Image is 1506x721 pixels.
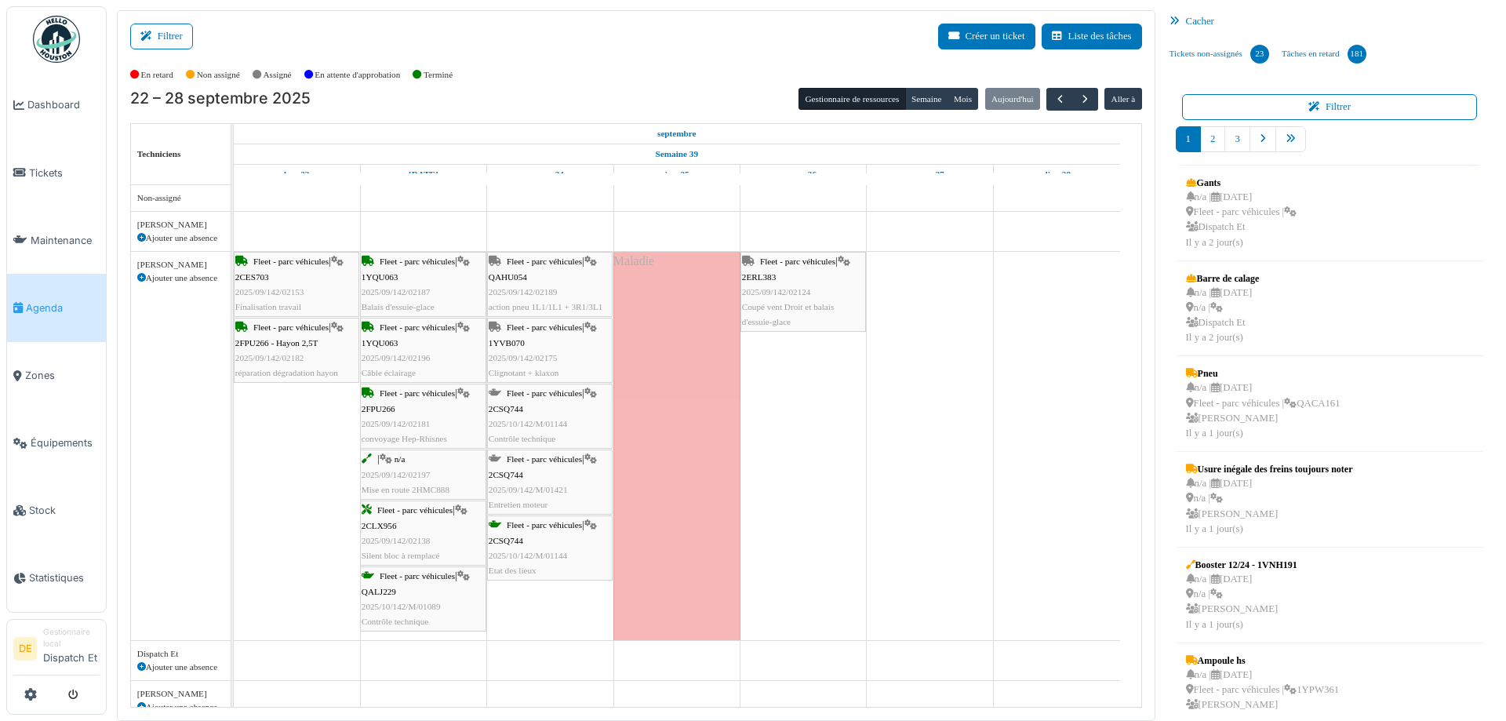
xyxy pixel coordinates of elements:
div: | [362,254,485,315]
div: Barre de calage [1186,271,1260,286]
a: 22 septembre 2025 [653,124,700,144]
span: Contrôle technique [489,434,555,443]
label: En attente d'approbation [315,68,400,82]
h2: 22 – 28 septembre 2025 [130,89,311,108]
span: Fleet - parc véhicules [507,322,582,332]
span: Maintenance [31,233,100,248]
div: | [235,254,358,315]
span: 2025/09/142/02138 [362,536,431,545]
span: Fleet - parc véhicules [507,257,582,266]
a: Statistiques [7,544,106,612]
span: Maladie [613,254,654,268]
span: Clignotant + klaxon [489,368,559,377]
a: Booster 12/24 - 1VNH191 n/a |[DATE] n/a | [PERSON_NAME]Il y a 1 jour(s) [1182,554,1301,636]
div: | [362,503,485,563]
span: Etat des lieux [489,566,537,575]
span: Fleet - parc véhicules [507,454,582,464]
div: Pneu [1186,366,1340,381]
div: [PERSON_NAME] [137,687,224,701]
span: Coupé vent Droit et balais d'essuie-glace [742,302,834,326]
div: n/a | [DATE] n/a | [PERSON_NAME] Il y a 1 jour(s) [1186,476,1353,537]
span: 2CSQ744 [489,536,523,545]
div: n/a | [DATE] Fleet - parc véhicules | Dispatch Et Il y a 2 jour(s) [1186,190,1297,250]
a: Barre de calage n/a |[DATE] n/a | Dispatch EtIl y a 2 jour(s) [1182,268,1264,350]
span: Dashboard [27,97,100,112]
a: Usure inégale des freins toujours noter n/a |[DATE] n/a | [PERSON_NAME]Il y a 1 jour(s) [1182,458,1357,541]
a: Tickets non-assignés [1163,33,1275,75]
span: Fleet - parc véhicules [380,388,455,398]
nav: pager [1176,126,1484,165]
div: n/a | [DATE] n/a | [PERSON_NAME] Il y a 1 jour(s) [1186,572,1297,632]
span: Câble éclairage [362,368,416,377]
div: Usure inégale des freins toujours noter [1186,462,1353,476]
span: 2025/09/142/02189 [489,287,558,297]
span: 2ERL383 [742,272,777,282]
div: Ajouter une absence [137,231,224,245]
button: Semaine [905,88,948,110]
span: Fleet - parc véhicules [507,520,582,530]
div: Cacher [1163,10,1497,33]
a: Agenda [7,274,106,341]
div: | [489,518,611,578]
a: 22 septembre 2025 [280,165,313,184]
a: Maintenance [7,206,106,274]
span: 2FPU266 - Hayon 2,5T [235,338,318,348]
span: Statistiques [29,570,100,585]
span: Stock [29,503,100,518]
span: 2025/10/142/M/01144 [489,551,567,560]
span: 2CSQ744 [489,470,523,479]
a: Tickets [7,139,106,206]
span: 2025/09/142/02153 [235,287,304,297]
a: 26 septembre 2025 [786,165,820,184]
div: | [489,386,611,446]
span: Agenda [26,300,100,315]
img: Badge_color-CXgf-gQk.svg [33,16,80,63]
span: action pneu 1L1/1L1 + 3R1/3L1 [489,302,603,311]
a: 25 septembre 2025 [660,165,693,184]
div: | [235,320,358,381]
span: Fleet - parc véhicules [380,257,455,266]
div: Ajouter une absence [137,271,224,285]
a: Semaine 39 [652,144,702,164]
button: Mois [948,88,979,110]
label: Non assigné [197,68,240,82]
div: 23 [1250,45,1269,64]
span: 2025/09/142/02175 [489,353,558,362]
a: Zones [7,342,106,410]
span: 1YQU063 [362,272,398,282]
a: 1 [1176,126,1201,152]
span: 2025/10/142/M/01089 [362,602,441,611]
button: Précédent [1046,88,1072,111]
span: convoyage Hep-Rhisnes [362,434,447,443]
a: DE Gestionnaire localDispatch Et [13,626,100,675]
a: Gants n/a |[DATE] Fleet - parc véhicules | Dispatch EtIl y a 2 jour(s) [1182,172,1301,254]
span: Fleet - parc véhicules [377,505,453,515]
span: 2025/09/142/02181 [362,419,431,428]
div: | [489,320,611,381]
span: Silent bloc à remplacé [362,551,440,560]
div: | [489,254,611,315]
span: QALJ229 [362,587,396,596]
span: 1YQU063 [362,338,398,348]
a: 23 septembre 2025 [405,165,442,184]
button: Liste des tâches [1042,24,1142,49]
li: Dispatch Et [43,626,100,672]
div: [PERSON_NAME] [137,258,224,271]
span: 2025/09/142/02197 [362,470,431,479]
div: Ajouter une absence [137,661,224,674]
div: | [489,452,611,512]
span: Balais d'essuie-glace [362,302,435,311]
span: 2CES703 [235,272,269,282]
div: n/a | [DATE] Fleet - parc véhicules | QACA161 [PERSON_NAME] Il y a 1 jour(s) [1186,381,1340,441]
span: Contrôle technique [362,617,428,626]
span: Fleet - parc véhicules [507,388,582,398]
button: Aller à [1104,88,1141,110]
span: 2FPU266 [362,404,395,413]
button: Filtrer [1182,94,1478,120]
span: n/a [395,454,406,464]
button: Filtrer [130,24,193,49]
span: Fleet - parc véhicules [253,257,329,266]
span: 2CLX956 [362,521,397,530]
li: DE [13,637,37,661]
